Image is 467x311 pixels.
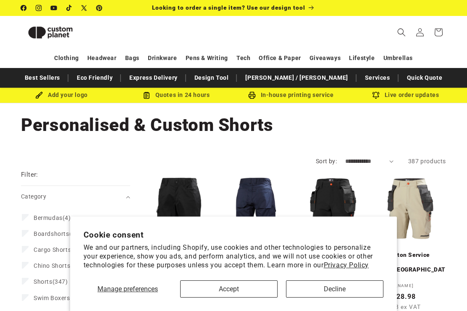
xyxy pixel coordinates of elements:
[125,71,182,85] a: Express Delivery
[190,71,233,85] a: Design Tool
[236,51,250,65] a: Tech
[148,51,177,65] a: Drinkware
[143,91,150,99] img: Order Updates Icon
[425,271,467,311] iframe: Chat Widget
[152,4,305,11] span: Looking to order a single item? Use our design tool
[348,90,463,100] div: Live order updates
[84,280,172,298] button: Manage preferences
[34,230,69,237] span: Boardshorts
[34,214,63,221] span: Bermudas
[403,71,447,85] a: Quick Quote
[310,51,341,65] a: Giveaways
[372,91,380,99] img: Order updates
[54,51,79,65] a: Clothing
[21,114,446,136] h1: Personalised & Custom Shorts
[383,51,413,65] a: Umbrellas
[21,170,38,180] h2: Filter:
[84,243,383,269] p: We and our partners, including Shopify, use cookies and other technologies to personalize your ex...
[34,262,82,269] span: (24)
[34,262,70,269] span: Chino Shorts
[248,91,256,99] img: In-house printing
[241,71,352,85] a: [PERSON_NAME] / [PERSON_NAME]
[374,251,446,281] a: Kensington Service Shorts - Sand/[GEOGRAPHIC_DATA]
[18,16,108,49] a: Custom Planet
[180,280,278,298] button: Accept
[316,158,337,165] label: Sort by:
[21,186,130,207] summary: Category (0 selected)
[21,193,46,200] span: Category
[34,246,71,253] span: Cargo Shorts
[349,51,375,65] a: Lifestyle
[34,295,70,301] span: Swim Boxers
[87,51,117,65] a: Headwear
[34,214,71,222] span: (4)
[35,91,43,99] img: Brush Icon
[125,51,139,65] a: Bags
[119,90,233,100] div: Quotes in 24 hours
[34,294,82,302] span: (16)
[392,23,411,42] summary: Search
[21,19,80,46] img: Custom Planet
[97,285,158,293] span: Manage preferences
[186,51,228,65] a: Pens & Writing
[34,230,81,238] span: (24)
[233,90,348,100] div: In-house printing service
[21,71,64,85] a: Best Sellers
[34,246,83,254] span: (56)
[73,71,117,85] a: Eco Friendly
[408,158,446,165] span: 387 products
[286,280,383,298] button: Decline
[34,278,68,285] span: (347)
[34,278,52,285] span: Shorts
[324,261,369,269] a: Privacy Policy
[4,90,119,100] div: Add your logo
[259,51,301,65] a: Office & Paper
[84,230,383,240] h2: Cookie consent
[361,71,394,85] a: Services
